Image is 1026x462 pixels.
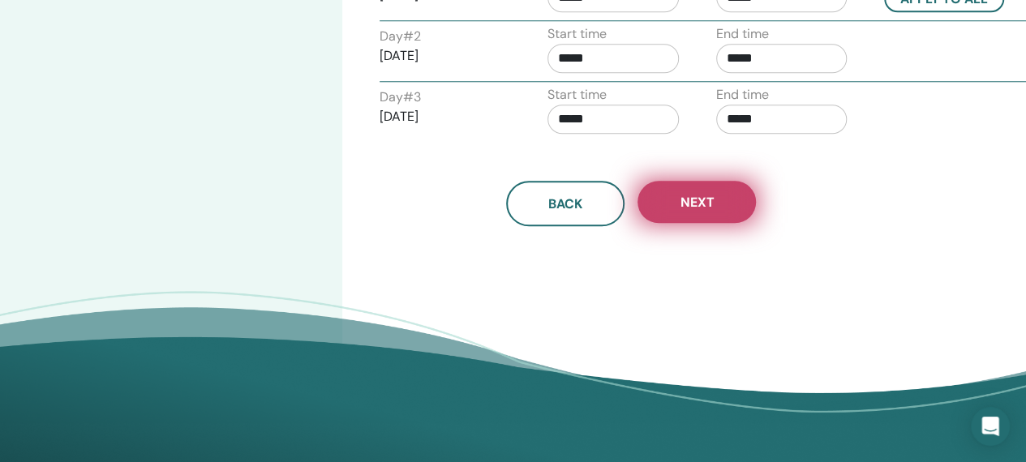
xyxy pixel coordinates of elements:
[548,195,582,212] span: Back
[716,85,769,105] label: End time
[380,46,511,66] p: [DATE]
[637,181,756,223] button: Next
[506,181,625,226] button: Back
[547,85,607,105] label: Start time
[971,407,1010,446] div: Open Intercom Messenger
[680,194,714,211] span: Next
[380,27,421,46] label: Day # 2
[716,24,769,44] label: End time
[380,107,511,126] p: [DATE]
[547,24,607,44] label: Start time
[380,88,421,107] label: Day # 3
